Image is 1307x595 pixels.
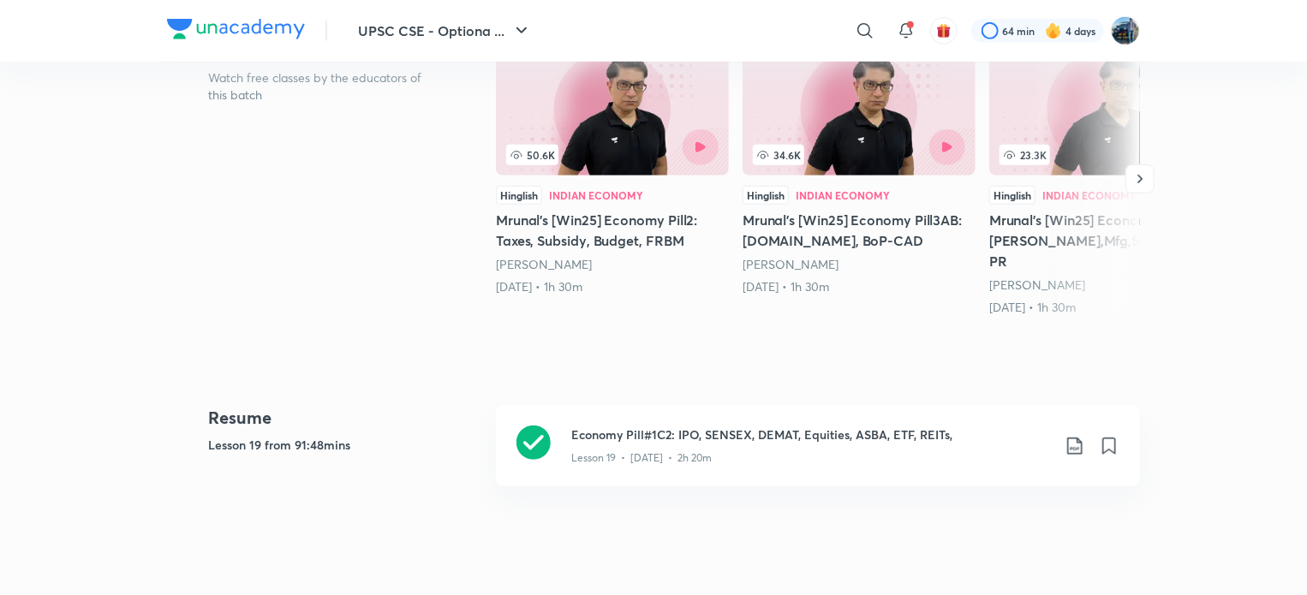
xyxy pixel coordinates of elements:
[743,42,976,295] a: 34.6KHinglishIndian EconomyMrunal’s [Win25] Economy Pill3AB: [DOMAIN_NAME], BoP-CAD[PERSON_NAME][...
[496,42,729,295] a: 50.6KHinglishIndian EconomyMrunal’s [Win25] Economy Pill2: Taxes, Subsidy, Budget, FRBM[PERSON_NA...
[208,69,441,104] p: Watch free classes by the educators of this batch
[496,278,729,295] div: 6th Apr • 1h 30m
[989,277,1222,294] div: Mrunal Patel
[930,17,958,45] button: avatar
[743,42,976,295] a: Mrunal’s [Win25] Economy Pill3AB: Intl.Trade, BoP-CAD
[496,42,729,295] a: Mrunal’s [Win25] Economy Pill2: Taxes, Subsidy, Budget, FRBM
[549,190,643,200] div: Indian Economy
[989,277,1085,293] a: [PERSON_NAME]
[208,436,482,454] h5: Lesson 19 from 91:48mins
[743,256,839,272] a: [PERSON_NAME]
[989,42,1222,316] a: 23.3KHinglishIndian EconomyMrunal’s [Win25] Economy Pill4ABC: [PERSON_NAME],Mfg,Service,EoD,IPR[P...
[1000,145,1050,165] span: 23.3K
[167,19,305,44] a: Company Logo
[208,405,482,431] h4: Resume
[348,14,542,48] button: UPSC CSE - Optiona ...
[571,425,1051,443] h3: Economy Pill#1C2: IPO, SENSEX, DEMAT, Equities, ASBA, ETF, REITs,
[743,278,976,295] div: 16th Apr • 1h 30m
[496,186,542,205] div: Hinglish
[989,299,1222,316] div: 23rd Apr • 1h 30m
[743,186,789,205] div: Hinglish
[167,19,305,39] img: Company Logo
[796,190,890,200] div: Indian Economy
[1111,16,1140,45] img: I A S babu
[989,210,1222,271] h5: Mrunal’s [Win25] Economy Pill4ABC: [PERSON_NAME],Mfg,Service,EoD,IPR
[753,145,804,165] span: 34.6K
[496,256,729,273] div: Mrunal Patel
[496,405,1140,507] a: Economy Pill#1C2: IPO, SENSEX, DEMAT, Equities, ASBA, ETF, REITs,Lesson 19 • [DATE] • 2h 20m
[496,256,592,272] a: [PERSON_NAME]
[989,186,1035,205] div: Hinglish
[571,450,712,466] p: Lesson 19 • [DATE] • 2h 20m
[989,42,1222,316] a: Mrunal’s [Win25] Economy Pill4ABC: Agri,Mfg,Service,EoD,IPR
[496,210,729,251] h5: Mrunal’s [Win25] Economy Pill2: Taxes, Subsidy, Budget, FRBM
[506,145,558,165] span: 50.6K
[936,23,952,39] img: avatar
[743,210,976,251] h5: Mrunal’s [Win25] Economy Pill3AB: [DOMAIN_NAME], BoP-CAD
[743,256,976,273] div: Mrunal Patel
[1045,22,1062,39] img: streak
